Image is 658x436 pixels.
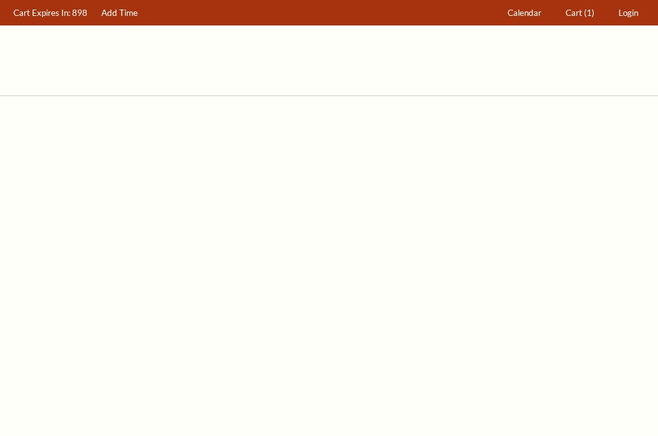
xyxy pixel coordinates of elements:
a: Calendar [502,1,548,25]
span: Cart [566,8,582,18]
span: 898 [72,8,87,18]
span: Calendar [508,8,541,18]
span: (1) [584,8,594,18]
span: Cart Expires In: [13,8,70,18]
a: Login [613,1,645,25]
a: Cart (1) [560,1,601,25]
span: Login [618,8,638,18]
a: Add Time [96,1,144,25]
